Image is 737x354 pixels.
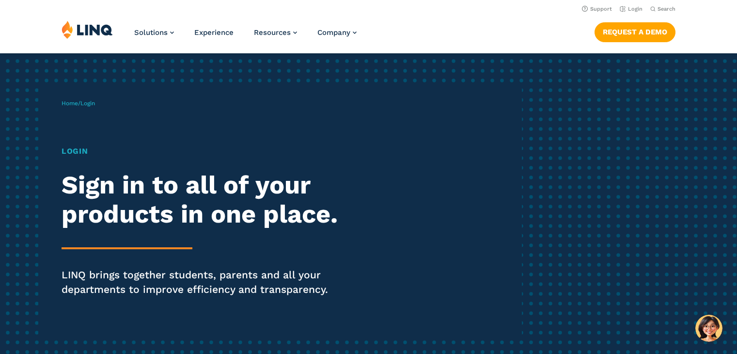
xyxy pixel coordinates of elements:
[194,28,234,37] a: Experience
[317,28,357,37] a: Company
[595,20,675,42] nav: Button Navigation
[254,28,291,37] span: Resources
[254,28,297,37] a: Resources
[134,28,174,37] a: Solutions
[695,315,722,342] button: Hello, have a question? Let’s chat.
[134,28,168,37] span: Solutions
[62,171,345,229] h2: Sign in to all of your products in one place.
[134,20,357,52] nav: Primary Navigation
[317,28,350,37] span: Company
[62,145,345,157] h1: Login
[650,5,675,13] button: Open Search Bar
[62,100,95,107] span: /
[62,20,113,39] img: LINQ | K‑12 Software
[80,100,95,107] span: Login
[620,6,643,12] a: Login
[582,6,612,12] a: Support
[62,100,78,107] a: Home
[658,6,675,12] span: Search
[62,268,345,297] p: LINQ brings together students, parents and all your departments to improve efficiency and transpa...
[595,22,675,42] a: Request a Demo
